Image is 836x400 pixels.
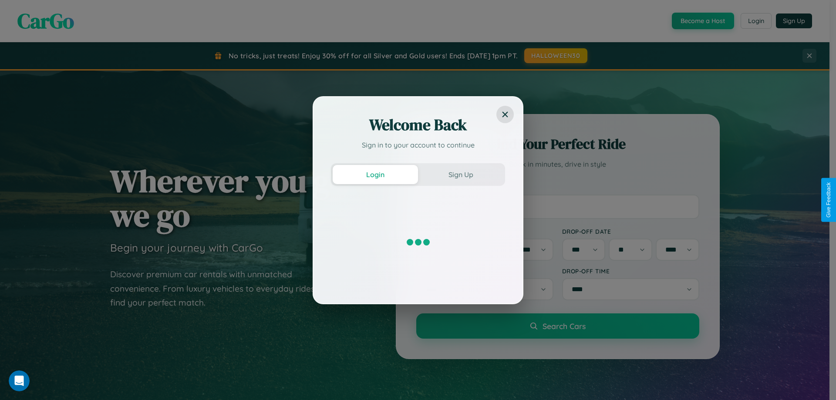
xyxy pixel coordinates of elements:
button: Login [333,165,418,184]
h2: Welcome Back [331,114,505,135]
p: Sign in to your account to continue [331,140,505,150]
button: Sign Up [418,165,503,184]
iframe: Intercom live chat [9,370,30,391]
div: Give Feedback [826,182,832,218]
